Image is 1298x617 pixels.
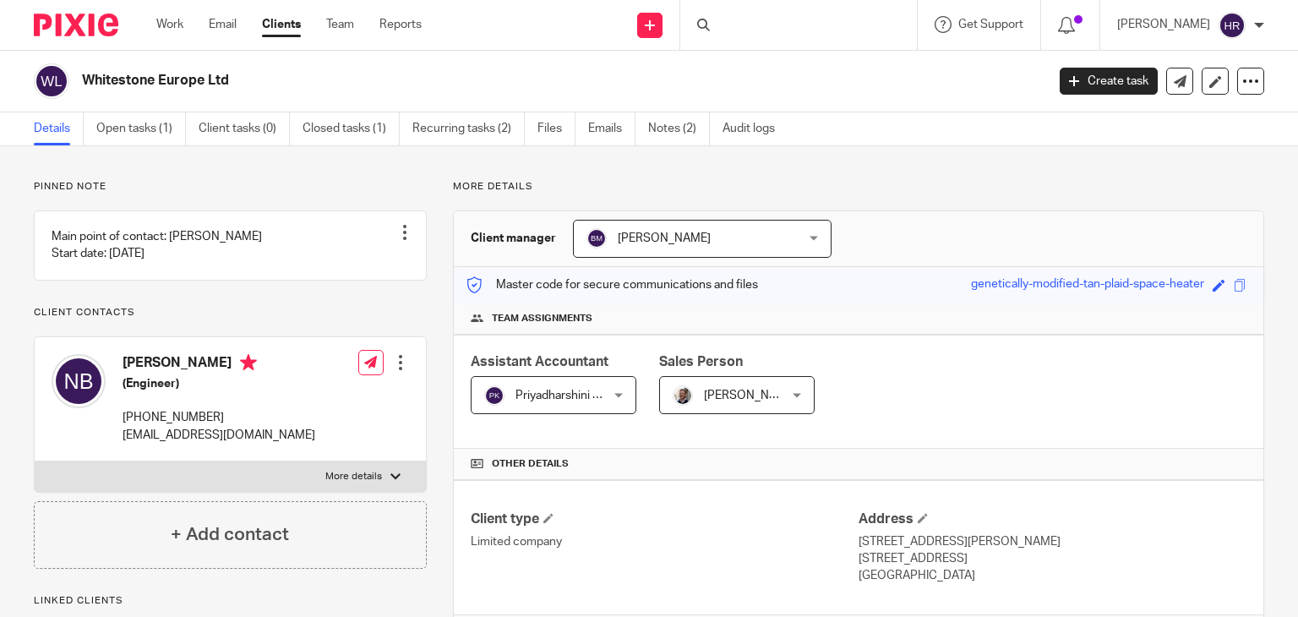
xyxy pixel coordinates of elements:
[123,409,315,426] p: [PHONE_NUMBER]
[156,16,183,33] a: Work
[704,390,797,401] span: [PERSON_NAME]
[971,276,1204,295] div: genetically-modified-tan-plaid-space-heater
[466,276,758,293] p: Master code for secure communications and files
[34,63,69,99] img: svg%3E
[859,567,1246,584] p: [GEOGRAPHIC_DATA]
[34,594,427,608] p: Linked clients
[492,312,592,325] span: Team assignments
[453,180,1264,194] p: More details
[471,355,608,369] span: Assistant Accountant
[325,470,382,483] p: More details
[1117,16,1210,33] p: [PERSON_NAME]
[1219,12,1246,39] img: svg%3E
[586,228,607,248] img: svg%3E
[618,232,711,244] span: [PERSON_NAME]
[859,533,1246,550] p: [STREET_ADDRESS][PERSON_NAME]
[34,112,84,145] a: Details
[471,533,859,550] p: Limited company
[659,355,743,369] span: Sales Person
[123,375,315,392] h5: (Engineer)
[958,19,1023,30] span: Get Support
[471,230,556,247] h3: Client manager
[171,521,289,548] h4: + Add contact
[588,112,635,145] a: Emails
[379,16,422,33] a: Reports
[34,180,427,194] p: Pinned note
[34,306,427,319] p: Client contacts
[34,14,118,36] img: Pixie
[537,112,575,145] a: Files
[492,457,569,471] span: Other details
[412,112,525,145] a: Recurring tasks (2)
[209,16,237,33] a: Email
[240,354,257,371] i: Primary
[123,427,315,444] p: [EMAIL_ADDRESS][DOMAIN_NAME]
[673,385,693,406] img: Matt%20Circle.png
[82,72,844,90] h2: Whitestone Europe Ltd
[515,390,635,401] span: Priyadharshini Kalidass
[326,16,354,33] a: Team
[303,112,400,145] a: Closed tasks (1)
[1060,68,1158,95] a: Create task
[199,112,290,145] a: Client tasks (0)
[471,511,859,528] h4: Client type
[123,354,315,375] h4: [PERSON_NAME]
[262,16,301,33] a: Clients
[96,112,186,145] a: Open tasks (1)
[484,385,504,406] img: svg%3E
[52,354,106,408] img: svg%3E
[859,550,1246,567] p: [STREET_ADDRESS]
[723,112,788,145] a: Audit logs
[648,112,710,145] a: Notes (2)
[859,511,1246,528] h4: Address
